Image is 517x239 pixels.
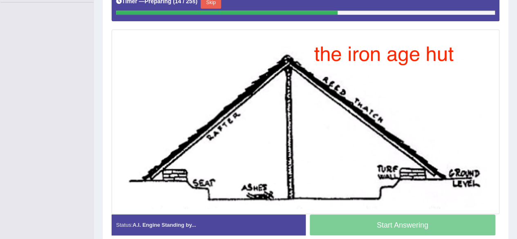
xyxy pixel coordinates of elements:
strong: A.I. Engine Standing by... [132,222,196,228]
div: Status: [112,214,306,235]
